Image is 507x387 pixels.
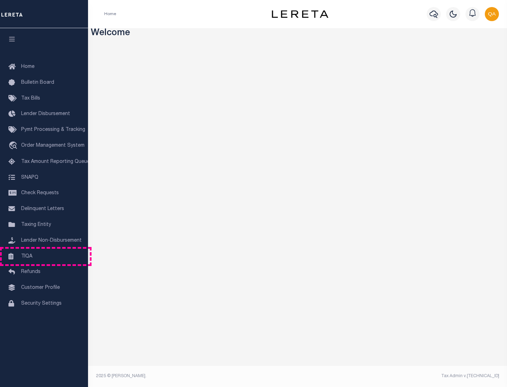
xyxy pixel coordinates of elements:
[21,143,84,148] span: Order Management System
[21,159,90,164] span: Tax Amount Reporting Queue
[21,80,54,85] span: Bulletin Board
[21,112,70,116] span: Lender Disbursement
[21,64,35,69] span: Home
[303,373,499,379] div: Tax Admin v.[TECHNICAL_ID]
[8,141,20,151] i: travel_explore
[21,238,82,243] span: Lender Non-Disbursement
[21,254,32,259] span: TIQA
[21,175,38,180] span: SNAPQ
[485,7,499,21] img: svg+xml;base64,PHN2ZyB4bWxucz0iaHR0cDovL3d3dy53My5vcmcvMjAwMC9zdmciIHBvaW50ZXItZXZlbnRzPSJub25lIi...
[21,301,62,306] span: Security Settings
[21,96,40,101] span: Tax Bills
[272,10,328,18] img: logo-dark.svg
[21,222,51,227] span: Taxing Entity
[21,285,60,290] span: Customer Profile
[21,269,40,274] span: Refunds
[21,127,85,132] span: Pymt Processing & Tracking
[21,191,59,196] span: Check Requests
[104,11,116,17] li: Home
[91,28,505,39] h3: Welcome
[21,207,64,211] span: Delinquent Letters
[91,373,298,379] div: 2025 © [PERSON_NAME].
